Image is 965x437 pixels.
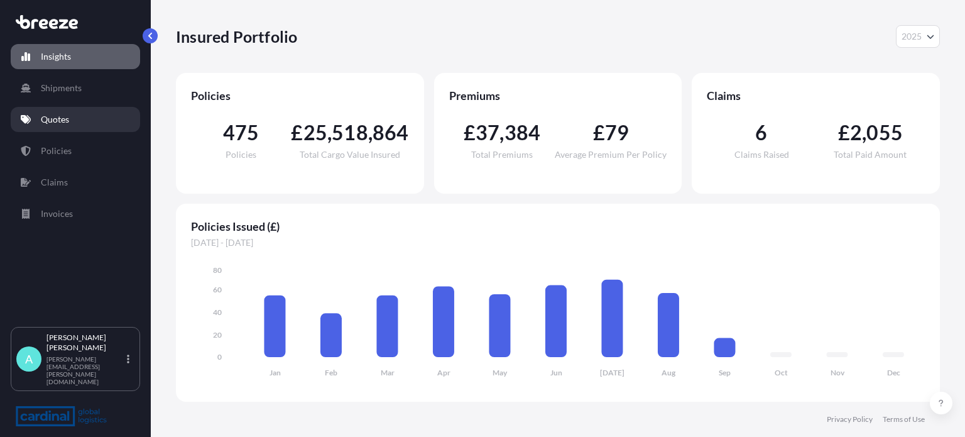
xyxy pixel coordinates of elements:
a: Privacy Policy [827,414,873,424]
span: Policies Issued (£) [191,219,925,234]
tspan: Nov [831,368,845,377]
tspan: Sep [719,368,731,377]
span: £ [838,123,850,143]
span: £ [464,123,476,143]
span: 2 [850,123,862,143]
span: Total Cargo Value Insured [300,150,400,159]
span: 384 [504,123,541,143]
span: £ [593,123,605,143]
tspan: May [493,368,508,377]
p: Quotes [41,113,69,126]
tspan: Aug [662,368,676,377]
p: Claims [41,176,68,189]
tspan: 80 [213,265,222,275]
p: Insights [41,50,71,63]
tspan: Apr [437,368,450,377]
span: 25 [303,123,327,143]
a: Policies [11,138,140,163]
span: Claims Raised [734,150,789,159]
span: 2025 [902,30,922,43]
span: , [499,123,504,143]
tspan: Oct [775,368,788,377]
span: 055 [866,123,903,143]
span: A [25,353,33,365]
p: [PERSON_NAME][EMAIL_ADDRESS][PERSON_NAME][DOMAIN_NAME] [46,355,124,385]
tspan: Mar [381,368,395,377]
span: 475 [223,123,259,143]
p: [PERSON_NAME] [PERSON_NAME] [46,333,124,353]
span: , [327,123,332,143]
span: 864 [373,123,409,143]
tspan: Jun [550,368,562,377]
a: Insights [11,44,140,69]
tspan: [DATE] [600,368,624,377]
a: Shipments [11,75,140,101]
p: Invoices [41,207,73,220]
tspan: 0 [217,352,222,362]
tspan: 60 [213,285,222,294]
span: [DATE] - [DATE] [191,236,925,249]
span: Total Premiums [471,150,533,159]
span: , [368,123,373,143]
tspan: 40 [213,307,222,317]
p: Shipments [41,82,82,94]
span: 6 [755,123,767,143]
tspan: Dec [887,368,900,377]
p: Insured Portfolio [176,26,297,47]
tspan: Jan [270,368,281,377]
a: Terms of Use [883,414,925,424]
span: Policies [191,88,409,103]
button: Year Selector [896,25,940,48]
span: Claims [707,88,925,103]
span: Average Premium Per Policy [555,150,667,159]
img: organization-logo [16,406,107,426]
a: Invoices [11,201,140,226]
a: Quotes [11,107,140,132]
span: 518 [332,123,368,143]
span: 37 [476,123,499,143]
span: , [862,123,866,143]
p: Policies [41,145,72,157]
a: Claims [11,170,140,195]
span: £ [291,123,303,143]
span: Premiums [449,88,667,103]
span: Policies [226,150,256,159]
span: Total Paid Amount [834,150,907,159]
span: 79 [605,123,629,143]
tspan: 20 [213,330,222,340]
tspan: Feb [325,368,337,377]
